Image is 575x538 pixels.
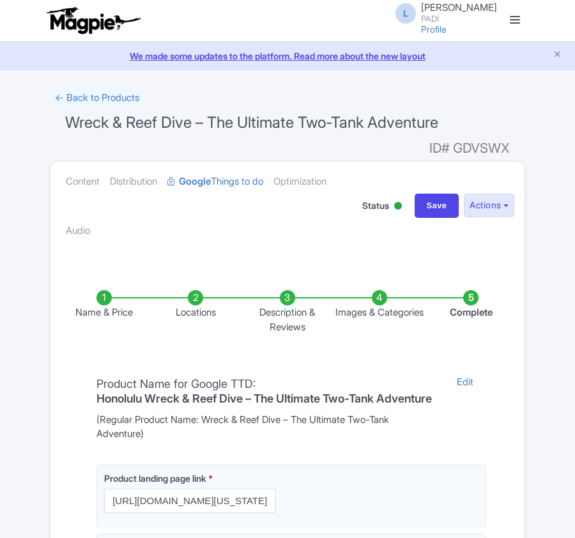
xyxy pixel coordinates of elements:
li: Locations [150,290,242,334]
a: Content [66,162,100,202]
img: logo-ab69f6fb50320c5b225c76a69d11143b.png [43,6,142,35]
span: Wreck & Reef Dive – The Ultimate Two-Tank Adventure [65,113,438,132]
small: PADI [421,15,497,23]
a: Distribution [110,162,157,202]
a: Profile [421,24,447,35]
span: [PERSON_NAME] [421,1,497,13]
button: Close announcement [553,48,562,63]
a: L [PERSON_NAME] PADI [388,3,497,23]
li: Complete [425,290,517,334]
li: Description & Reviews [241,290,333,334]
li: Images & Categories [333,290,425,334]
a: Audio [66,211,90,251]
button: Actions [464,194,514,217]
span: Product Name for Google TTD: [96,377,256,390]
span: (Regular Product Name: Wreck & Reef Dive – The Ultimate Two-Tank Adventure) [96,413,436,442]
h4: Honolulu Wreck & Reef Dive – The Ultimate Two-Tank Adventure [96,392,432,405]
a: GoogleThings to do [167,162,263,202]
span: Product landing page link [104,473,206,484]
li: Name & Price [58,290,150,334]
input: Save [415,194,459,218]
a: Edit [444,375,486,442]
a: We made some updates to the platform. Read more about the new layout [8,49,567,63]
a: Optimization [273,162,326,202]
span: Status [362,199,389,212]
strong: Google [179,174,211,189]
div: Active [392,197,404,217]
a: ← Back to Products [50,86,144,111]
span: L [395,3,416,24]
input: Product landing page link [104,489,276,513]
span: ID# GDVSWX [429,135,510,161]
